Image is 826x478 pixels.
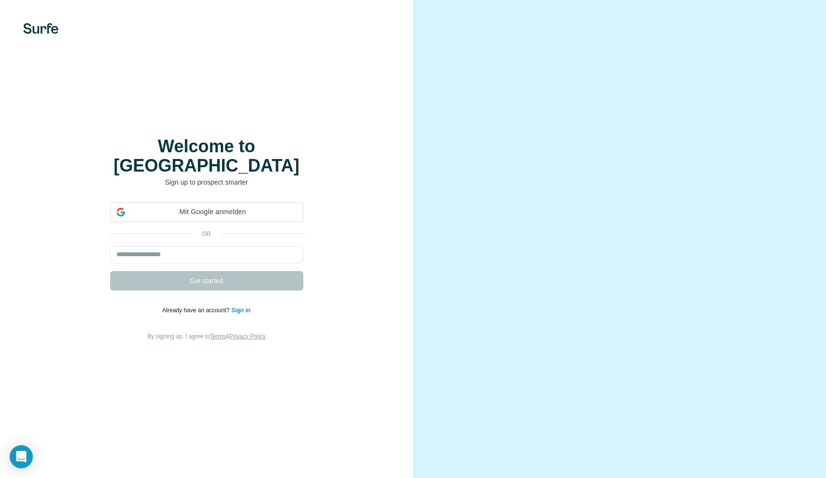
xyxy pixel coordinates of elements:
[23,23,58,34] img: Surfe's logo
[191,230,222,238] p: or
[231,307,251,314] a: Sign in
[110,177,303,187] p: Sign up to prospect smarter
[10,445,33,468] div: Open Intercom Messenger
[110,203,303,222] div: Mit Google anmelden
[162,307,231,314] span: Already have an account?
[210,333,226,340] a: Terms
[147,333,266,340] span: By signing up, I agree to &
[110,137,303,175] h1: Welcome to [GEOGRAPHIC_DATA]
[129,207,297,217] span: Mit Google anmelden
[229,333,266,340] a: Privacy Policy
